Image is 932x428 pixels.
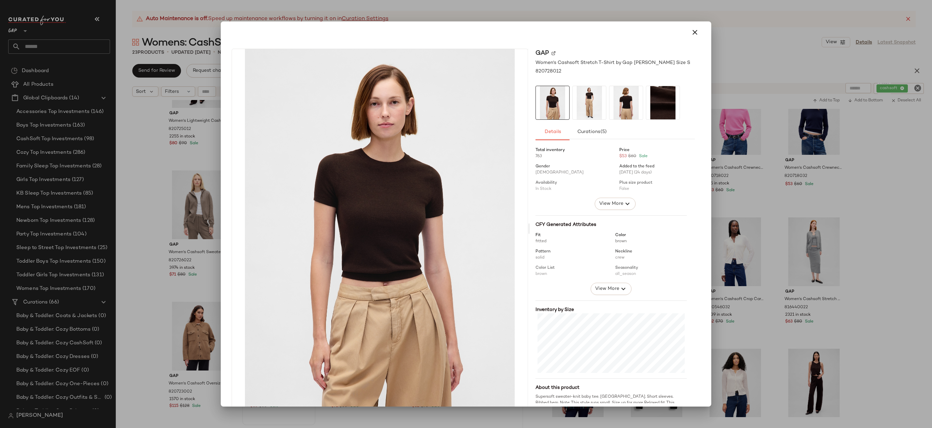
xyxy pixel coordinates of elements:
span: View More [595,285,619,293]
img: cn60129636.jpg [232,49,528,408]
span: Details [544,129,561,135]
span: (5) [600,129,607,135]
button: View More [595,198,636,210]
div: Inventory by Size [535,306,687,313]
span: Women's Cashsoft Stretch T-Shirt by Gap [PERSON_NAME] Size S [535,59,690,66]
div: About this product [535,384,687,391]
span: Gap [535,49,549,58]
img: cn59733745.jpg [646,86,680,119]
span: 820728012 [535,68,561,75]
img: cn60129702.jpg [609,86,643,119]
span: View More [599,200,623,208]
div: CFY Generated Attributes [535,221,687,228]
span: Curations [577,129,607,135]
img: cn60129671.jpg [573,86,606,119]
img: svg%3e [552,51,556,55]
button: View More [591,283,632,295]
img: cn60129636.jpg [536,86,569,119]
